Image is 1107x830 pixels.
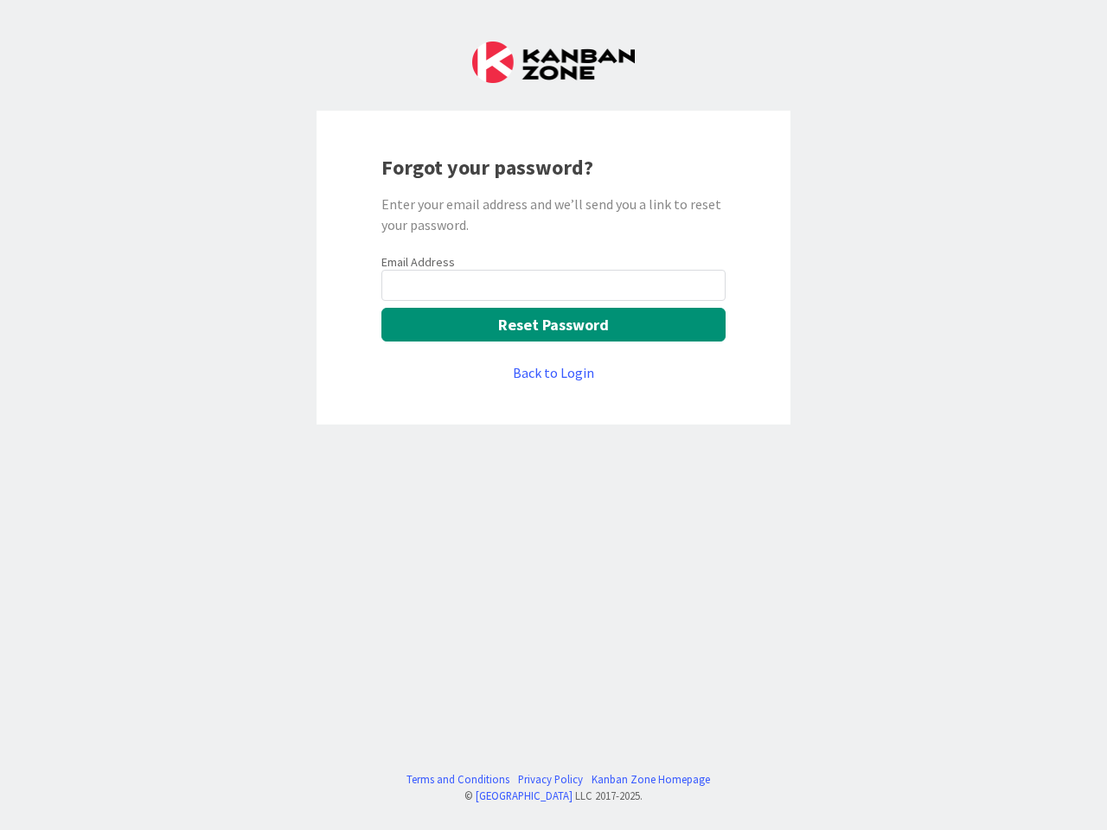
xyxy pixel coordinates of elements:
[513,362,594,383] a: Back to Login
[381,254,455,270] label: Email Address
[472,41,635,83] img: Kanban Zone
[518,771,583,788] a: Privacy Policy
[381,154,593,181] b: Forgot your password?
[406,771,509,788] a: Terms and Conditions
[592,771,710,788] a: Kanban Zone Homepage
[476,788,573,802] a: [GEOGRAPHIC_DATA]
[398,788,710,804] div: © LLC 2017- 2025 .
[381,194,726,235] div: Enter your email address and we’ll send you a link to reset your password.
[381,308,726,342] button: Reset Password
